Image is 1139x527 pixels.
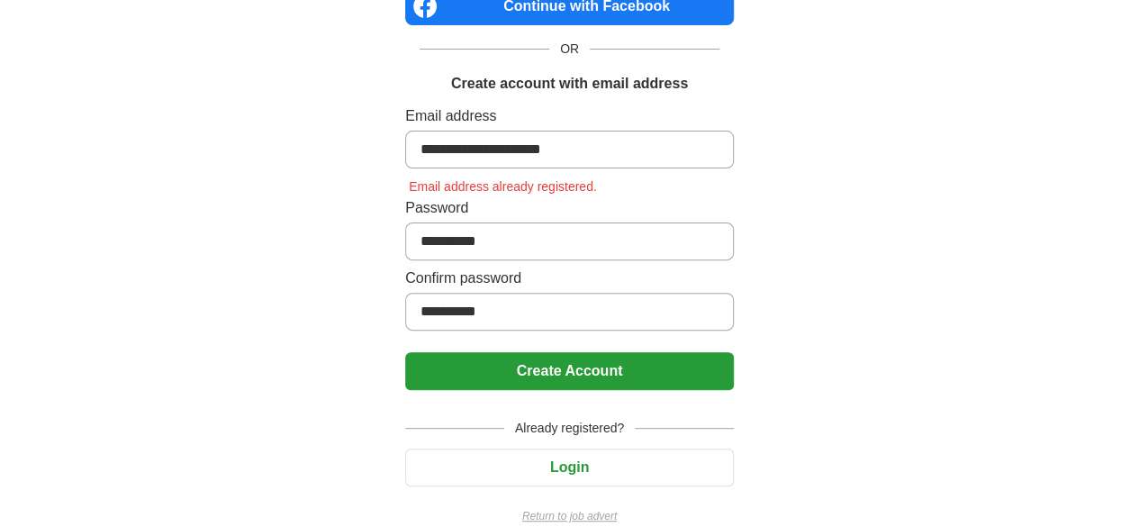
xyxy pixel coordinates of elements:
span: OR [549,40,590,59]
a: Return to job advert [405,508,734,524]
button: Login [405,449,734,486]
label: Email address [405,105,734,127]
h1: Create account with email address [451,73,688,95]
label: Confirm password [405,268,734,289]
span: Email address already registered. [405,179,601,194]
label: Password [405,197,734,219]
button: Create Account [405,352,734,390]
a: Login [405,459,734,475]
span: Already registered? [504,419,635,438]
